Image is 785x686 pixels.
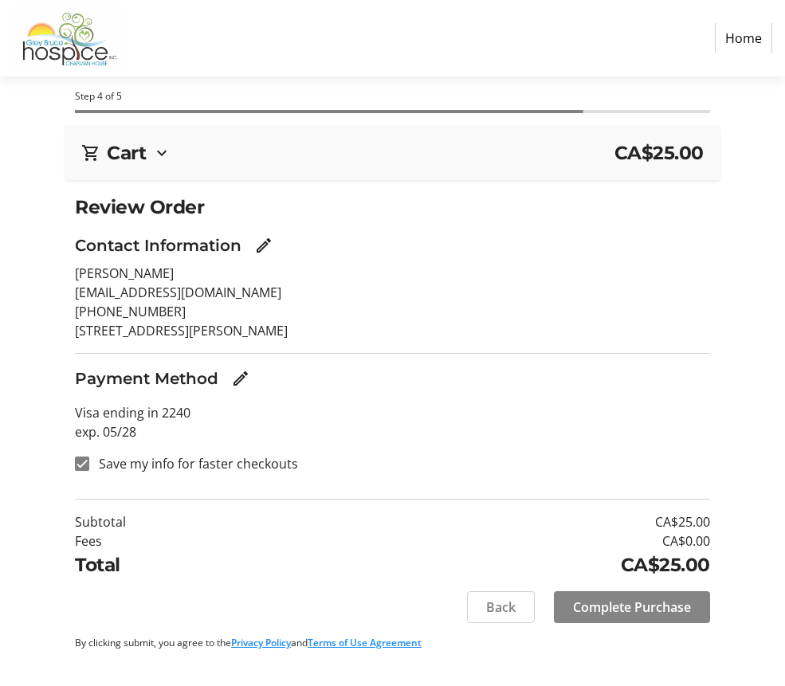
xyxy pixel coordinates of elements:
[306,531,710,551] td: CA$0.00
[75,302,710,321] p: [PHONE_NUMBER]
[486,598,516,617] span: Back
[554,591,710,623] button: Complete Purchase
[308,636,422,649] a: Terms of Use Agreement
[75,403,710,441] p: Visa ending in 2240 exp. 05/28
[75,551,306,578] td: Total
[248,229,280,261] button: Edit Contact Information
[107,139,146,167] h2: Cart
[75,512,306,531] td: Subtotal
[614,139,704,167] span: CA$25.00
[573,598,691,617] span: Complete Purchase
[715,23,772,53] a: Home
[89,454,298,473] label: Save my info for faster checkouts
[467,591,535,623] button: Back
[225,363,257,394] button: Edit Payment Method
[231,636,291,649] a: Privacy Policy
[75,636,710,650] p: By clicking submit, you agree to the and
[75,283,710,302] p: [EMAIL_ADDRESS][DOMAIN_NAME]
[306,512,710,531] td: CA$25.00
[75,193,710,221] h2: Review Order
[75,531,306,551] td: Fees
[306,551,710,578] td: CA$25.00
[81,139,704,167] div: CartCA$25.00
[75,264,710,283] p: [PERSON_NAME]
[13,6,126,70] img: Grey Bruce Hospice's Logo
[75,89,710,104] div: Step 4 of 5
[75,321,710,340] p: [STREET_ADDRESS][PERSON_NAME]
[75,367,218,390] h3: Payment Method
[75,233,241,257] h3: Contact Information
